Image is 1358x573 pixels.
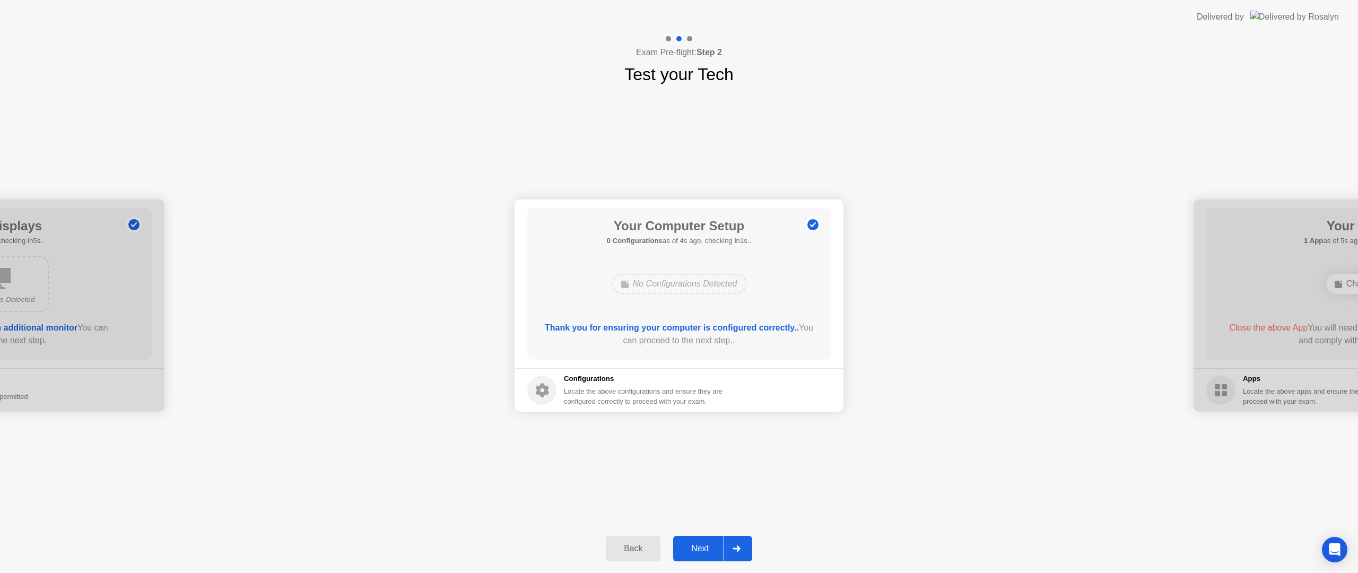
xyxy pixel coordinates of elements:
[676,544,724,553] div: Next
[624,62,734,87] h1: Test your Tech
[607,237,663,245] b: 0 Configurations
[564,374,725,384] h5: Configurations
[1322,537,1347,562] div: Open Intercom Messenger
[1197,11,1244,23] div: Delivered by
[545,323,799,332] b: Thank you for ensuring your computer is configured correctly..
[609,544,657,553] div: Back
[606,536,660,561] button: Back
[607,216,752,236] h1: Your Computer Setup
[612,274,747,294] div: No Configurations Detected
[543,322,816,347] div: You can proceed to the next step..
[636,46,722,59] h4: Exam Pre-flight:
[697,48,722,57] b: Step 2
[564,386,725,406] div: Locate the above configurations and ensure they are configured correctly to proceed with your exam.
[607,236,752,246] h5: as of 4s ago, checking in1s..
[673,536,752,561] button: Next
[1250,11,1339,23] img: Delivered by Rosalyn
